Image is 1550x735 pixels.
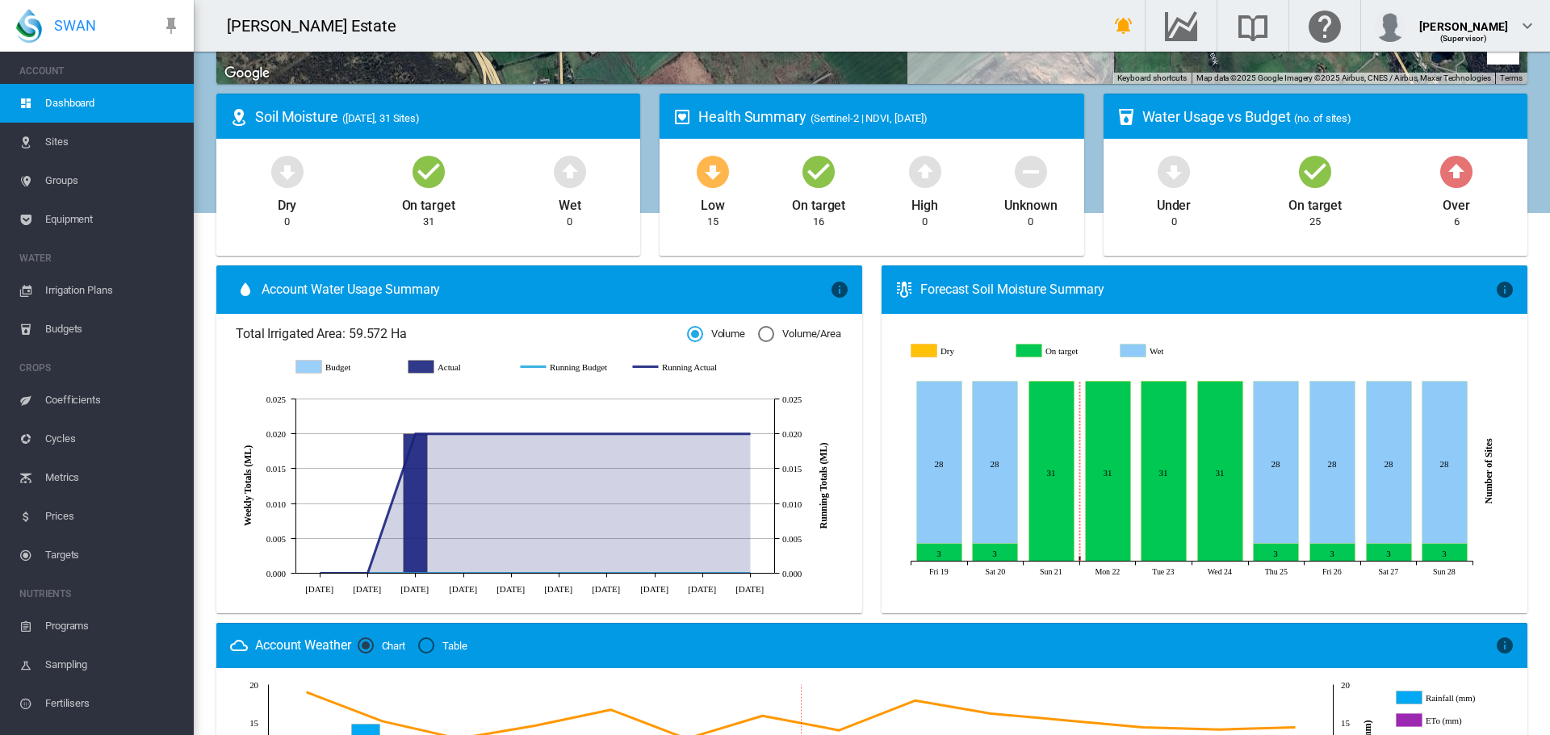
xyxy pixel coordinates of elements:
div: 16 [813,215,824,229]
tspan: [DATE] [592,583,620,593]
md-icon: icon-thermometer-lines [894,280,914,299]
tspan: [DATE] [449,583,477,593]
img: SWAN-Landscape-Logo-Colour-drop.png [16,9,42,43]
div: High [911,190,938,215]
circle: Running Actual Aug 24 0.02 [555,430,562,436]
circle: Temp Max (°C) Sep 25, 2025 15.3 [1063,716,1070,723]
a: Terms [1500,73,1523,82]
g: On target Sep 21, 2025 31 [1028,382,1074,562]
div: Water Usage vs Budget [1142,106,1514,127]
g: Dry [911,344,1003,358]
div: On target [792,190,845,215]
div: Low [701,190,725,215]
div: 6 [1454,215,1460,229]
img: Google [220,63,274,84]
circle: Temp Max (°C) Sep 16, 2025 15.2 [379,717,385,724]
circle: Temp Max (°C) Sep 24, 2025 16.2 [987,710,994,716]
button: Keyboard shortcuts [1117,73,1187,84]
span: Prices [45,497,181,536]
g: Running Actual [633,360,729,374]
span: Sites [45,123,181,161]
md-icon: icon-arrow-up-bold-circle [1437,152,1476,190]
g: On target Sep 20, 2025 3 [972,544,1017,562]
tspan: 0.005 [782,534,802,544]
md-icon: icon-map-marker-radius [229,107,249,127]
md-icon: icon-bell-ring [1114,16,1133,35]
tspan: 15 [249,718,258,728]
div: Dry [278,190,297,215]
circle: Running Actual Sep 21 0.02 [747,430,753,436]
tspan: [DATE] [688,583,716,593]
span: Dashboard [45,84,181,123]
md-icon: icon-arrow-up-bold-circle [906,152,945,190]
circle: Temp Max (°C) Sep 23, 2025 17.9 [911,697,918,704]
md-icon: icon-chevron-down [1518,16,1537,35]
a: Open this area in Google Maps (opens a new window) [220,63,274,84]
g: Actual [408,360,505,374]
circle: Running Budget Aug 10 0 [460,570,467,576]
circle: Temp Max (°C) Sep 26, 2025 14.4 [1139,724,1146,730]
tspan: 0.025 [782,395,802,404]
div: Account Weather [255,637,351,654]
circle: Running Actual Aug 17 0.02 [508,430,514,436]
div: Unknown [1004,190,1057,215]
span: (Sentinel-2 | NDVI, [DATE]) [811,112,928,124]
tspan: Sat 20 [985,567,1005,576]
tspan: Sun 21 [1040,567,1062,576]
tspan: Sun 28 [1433,567,1456,576]
tspan: 20 [1341,680,1350,690]
g: Wet Sep 19, 2025 28 [916,382,961,544]
tspan: [DATE] [496,583,525,593]
md-icon: icon-pin [161,16,181,35]
span: SWAN [54,15,96,35]
g: Wet Sep 28, 2025 28 [1422,382,1467,544]
md-icon: icon-checkbox-marked-circle [799,152,838,190]
circle: Running Budget Aug 24 0 [555,570,562,576]
tspan: 20 [249,680,258,690]
md-icon: icon-cup-water [1116,107,1136,127]
md-icon: icon-information [830,280,849,299]
md-icon: icon-arrow-down-bold-circle [268,152,307,190]
circle: Running Actual Aug 31 0.02 [603,430,610,436]
tspan: 0.025 [266,395,287,404]
span: (Supervisor) [1440,34,1488,43]
button: icon-bell-ring [1108,10,1140,42]
md-icon: Search the knowledge base [1234,16,1272,35]
div: Forecast Soil Moisture Summary [920,281,1495,299]
tspan: 0.000 [782,569,802,578]
g: On target Sep 22, 2025 31 [1085,382,1130,562]
div: [PERSON_NAME] [1419,12,1508,28]
g: Wet [1121,344,1213,358]
circle: Running Budget Aug 17 0 [508,570,514,576]
g: On target [1016,344,1108,358]
span: Metrics [45,458,181,497]
div: 31 [423,215,434,229]
md-radio-button: Volume [687,327,745,342]
span: ACCOUNT [19,58,181,84]
circle: Running Actual Jul 20 0 [316,570,323,576]
g: ETo (mm) [1396,713,1503,728]
tspan: 0.010 [266,499,287,509]
div: Soil Moisture [255,106,627,127]
img: profile.jpg [1374,10,1406,42]
circle: Running Actual Sep 14 0.02 [699,430,706,436]
circle: Running Actual Aug 3 0.02 [412,430,418,436]
g: On target Sep 24, 2025 31 [1197,382,1242,562]
circle: Running Budget Aug 3 0 [412,570,418,576]
tspan: Tue 23 [1152,567,1174,576]
md-icon: icon-arrow-down-bold-circle [1154,152,1193,190]
circle: Running Actual Aug 10 0.02 [460,430,467,436]
div: Over [1443,190,1470,215]
g: On target Sep 25, 2025 3 [1253,544,1298,562]
tspan: [DATE] [544,583,572,593]
tspan: 0.015 [266,464,287,474]
span: Map data ©2025 Google Imagery ©2025 Airbus, CNES / Airbus, Maxar Technologies [1196,73,1490,82]
span: Groups [45,161,181,200]
circle: Temp Max (°C) Sep 19, 2025 16.7 [607,706,614,712]
md-icon: icon-weather-cloudy [229,636,249,655]
tspan: Wed 24 [1207,567,1231,576]
div: [PERSON_NAME] Estate [227,15,411,37]
div: 0 [567,215,572,229]
tspan: 0.010 [782,499,802,509]
tspan: 0.000 [266,569,287,578]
